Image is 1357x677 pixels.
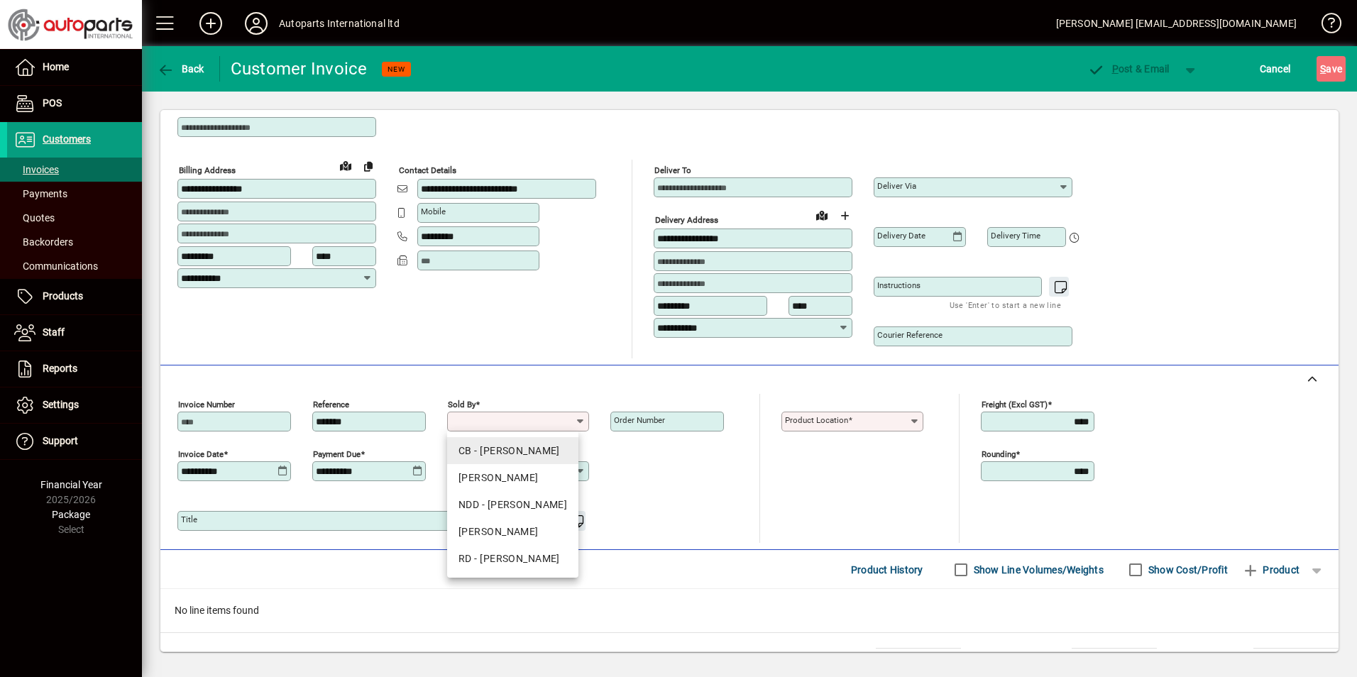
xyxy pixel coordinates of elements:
span: Backorders [14,236,73,248]
mat-label: Rounding [982,449,1016,459]
span: Financial Year [40,479,102,490]
mat-label: Product location [785,415,848,425]
button: Product History [845,557,929,583]
div: No line items found [160,589,1339,632]
span: Support [43,435,78,446]
span: Products [43,290,83,302]
button: Profile [234,11,279,36]
a: Quotes [7,206,142,230]
div: NDD - [PERSON_NAME] [458,497,567,512]
div: CB - [PERSON_NAME] [458,444,567,458]
span: Back [157,63,204,75]
label: Show Line Volumes/Weights [971,563,1104,577]
mat-label: Instructions [877,280,921,290]
app-page-header-button: Back [142,56,220,82]
span: ost & Email [1087,63,1170,75]
mat-label: Delivery date [877,231,925,241]
span: Reports [43,363,77,374]
div: [PERSON_NAME] [458,470,567,485]
a: Invoices [7,158,142,182]
mat-option: CB - Caleb Baughan [447,437,578,464]
a: POS [7,86,142,121]
mat-label: Deliver To [654,165,691,175]
mat-label: Payment due [313,449,361,459]
mat-label: Invoice date [178,449,224,459]
span: Home [43,61,69,72]
a: Home [7,50,142,85]
button: Choose address [833,204,856,227]
a: Products [7,279,142,314]
label: Show Cost/Profit [1146,563,1228,577]
a: Communications [7,254,142,278]
span: Quotes [14,212,55,224]
span: POS [43,97,62,109]
td: Total Volume [791,649,876,666]
mat-label: Delivery time [991,231,1040,241]
td: GST exclusive [1168,649,1253,666]
span: Communications [14,260,98,272]
span: Package [52,509,90,520]
a: Support [7,424,142,459]
span: NEW [388,65,405,74]
span: Invoices [14,164,59,175]
span: Settings [43,399,79,410]
a: Knowledge Base [1311,3,1339,49]
a: Backorders [7,230,142,254]
div: RD - [PERSON_NAME] [458,551,567,566]
mat-option: AG - Akiko Goto [447,518,578,545]
mat-label: Reference [313,400,349,409]
span: Payments [14,188,67,199]
mat-label: Deliver via [877,181,916,191]
a: Reports [7,351,142,387]
td: 0.00 [1072,649,1157,666]
td: Freight (excl GST) [972,649,1072,666]
span: Customers [43,133,91,145]
div: Customer Invoice [231,57,368,80]
mat-label: Title [181,514,197,524]
span: ave [1320,57,1342,80]
a: Staff [7,315,142,351]
span: Staff [43,326,65,338]
a: View on map [334,154,357,177]
button: Add [188,11,234,36]
div: [PERSON_NAME] [EMAIL_ADDRESS][DOMAIN_NAME] [1056,12,1297,35]
mat-label: Order number [614,415,665,425]
mat-label: Invoice number [178,400,235,409]
span: P [1112,63,1119,75]
mat-label: Sold by [448,400,476,409]
button: Post & Email [1080,56,1177,82]
mat-hint: Use 'Enter' to start a new line [950,297,1061,313]
button: Cancel [1256,56,1295,82]
td: 0.0000 M³ [876,649,961,666]
a: Settings [7,387,142,423]
mat-option: NDD - Nick Dolan [447,491,578,518]
mat-option: RD - Rachael Reedy [447,545,578,572]
button: Product [1235,557,1307,583]
mat-label: Courier Reference [877,330,943,340]
td: 0.00 [1253,649,1339,666]
button: Save [1317,56,1346,82]
span: S [1320,63,1326,75]
div: Autoparts International ltd [279,12,400,35]
button: Copy to Delivery address [357,155,380,177]
span: Product History [851,558,923,581]
mat-label: Freight (excl GST) [982,400,1048,409]
mat-label: Mobile [421,207,446,216]
span: Cancel [1260,57,1291,80]
a: View on map [811,204,833,226]
a: Payments [7,182,142,206]
span: Product [1242,558,1300,581]
div: [PERSON_NAME] [458,524,567,539]
mat-option: KL - Karl Lloyd [447,464,578,491]
button: Back [153,56,208,82]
